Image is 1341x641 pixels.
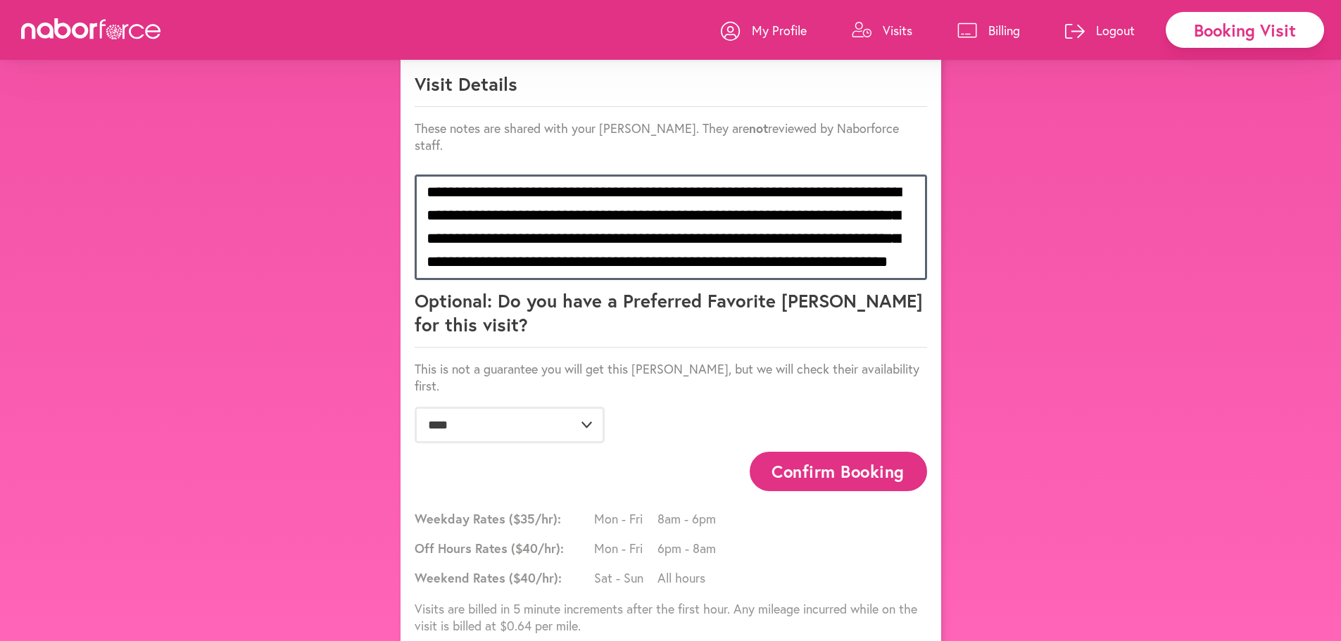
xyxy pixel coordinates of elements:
[415,600,927,634] p: Visits are billed in 5 minute increments after the first hour. Any mileage incurred while on the ...
[752,22,807,39] p: My Profile
[511,540,564,557] span: ($ 40 /hr):
[415,569,591,586] span: Weekend Rates
[415,120,927,153] p: These notes are shared with your [PERSON_NAME]. They are reviewed by Naborforce staff.
[1065,9,1135,51] a: Logout
[415,72,927,107] p: Visit Details
[750,452,927,490] button: Confirm Booking
[957,9,1020,51] a: Billing
[415,540,591,557] span: Off Hours Rates
[509,510,561,527] span: ($ 35 /hr):
[415,360,927,394] p: This is not a guarantee you will get this [PERSON_NAME], but we will check their availability first.
[657,540,721,557] span: 6pm - 8am
[415,510,591,527] span: Weekday Rates
[415,288,927,348] p: Optional: Do you have a Preferred Favorite [PERSON_NAME] for this visit?
[749,120,768,137] strong: not
[509,569,562,586] span: ($ 40 /hr):
[883,22,912,39] p: Visits
[852,9,912,51] a: Visits
[657,510,721,527] span: 8am - 6pm
[657,569,721,586] span: All hours
[594,540,657,557] span: Mon - Fri
[1166,12,1324,48] div: Booking Visit
[594,569,657,586] span: Sat - Sun
[721,9,807,51] a: My Profile
[1096,22,1135,39] p: Logout
[594,510,657,527] span: Mon - Fri
[988,22,1020,39] p: Billing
